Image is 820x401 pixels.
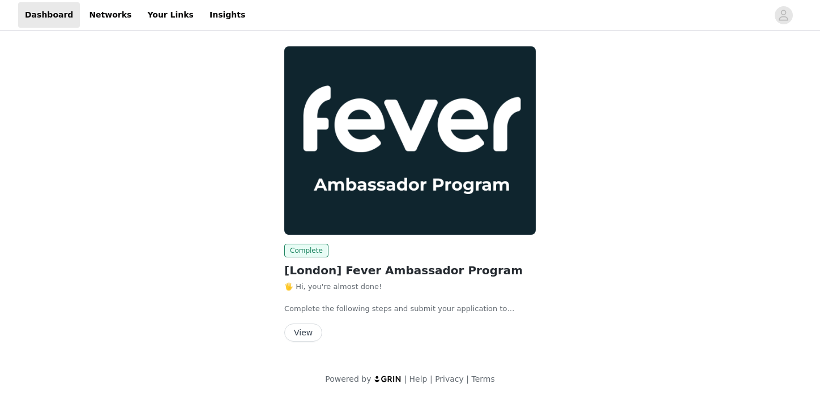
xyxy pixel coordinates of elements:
a: View [284,329,322,337]
span: | [466,374,469,383]
a: Networks [82,2,138,28]
a: Privacy [435,374,464,383]
span: Powered by [325,374,371,383]
a: Your Links [140,2,200,28]
a: Dashboard [18,2,80,28]
span: Complete [284,244,328,257]
a: Insights [203,2,252,28]
h2: [London] Fever Ambassador Program [284,262,536,279]
a: Terms [471,374,494,383]
p: 🖐️ Hi, you're almost done! [284,281,536,292]
span: | [404,374,407,383]
span: | [430,374,433,383]
img: logo [374,375,402,382]
p: Complete the following steps and submit your application to become a Fever Ambassador (3 minutes)... [284,303,536,314]
img: Fever Ambassadors [284,46,536,235]
div: avatar [778,6,789,24]
a: Help [409,374,428,383]
button: View [284,324,322,342]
